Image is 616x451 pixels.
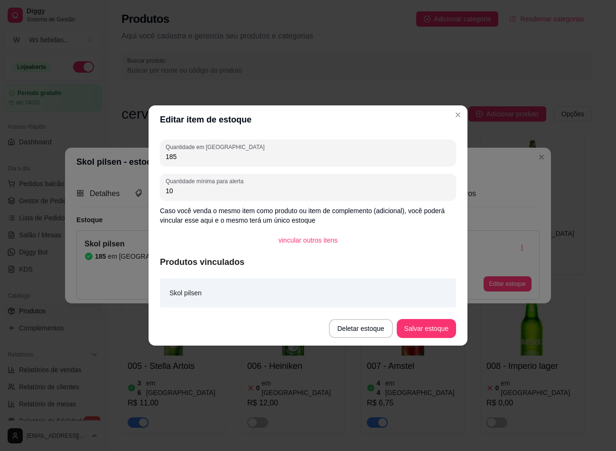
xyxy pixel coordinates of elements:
header: Editar item de estoque [149,105,467,134]
input: Quantidade mínima para alerta [166,186,450,196]
label: Quantidade em [GEOGRAPHIC_DATA] [166,143,268,151]
button: Close [450,107,466,122]
label: Quantidade mínima para alerta [166,177,247,185]
button: vincular outros itens [271,231,345,250]
p: Caso você venda o mesmo item como produto ou item de complemento (adicional), você poderá vincula... [160,206,456,225]
article: Produtos vinculados [160,255,456,269]
button: Salvar estoque [397,319,456,338]
button: Deletar estoque [329,319,393,338]
input: Quantidade em estoque [166,152,450,161]
article: Skol pilsen [169,288,202,298]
